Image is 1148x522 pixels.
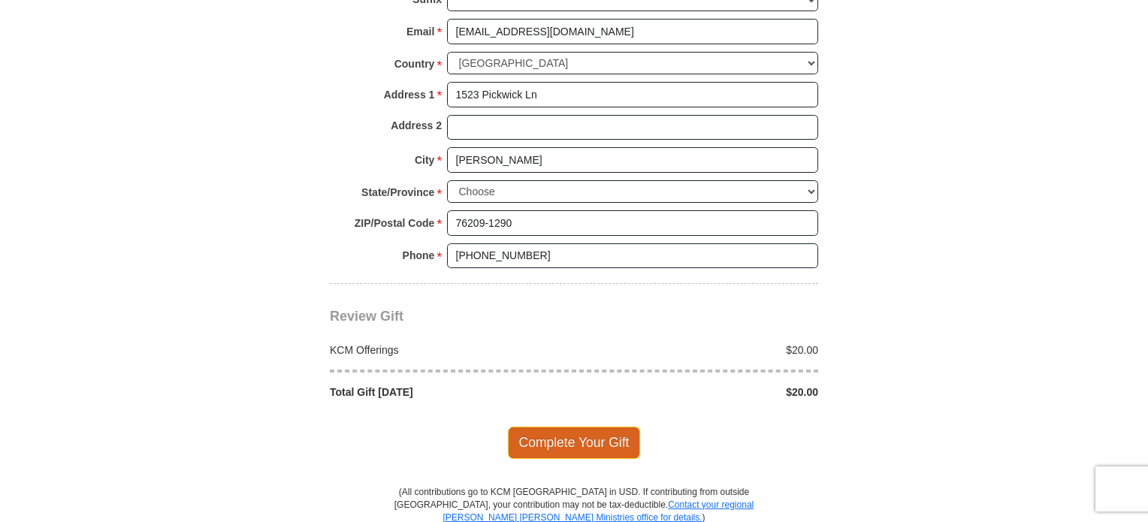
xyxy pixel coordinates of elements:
strong: Email [406,21,434,42]
strong: ZIP/Postal Code [355,213,435,234]
strong: Country [394,53,435,74]
span: Complete Your Gift [508,427,641,458]
strong: Address 2 [391,115,442,136]
strong: Phone [403,245,435,266]
strong: State/Province [361,182,434,203]
div: Total Gift [DATE] [322,385,575,400]
span: Review Gift [330,309,403,324]
div: $20.00 [574,342,826,358]
strong: City [415,149,434,170]
strong: Address 1 [384,84,435,105]
div: KCM Offerings [322,342,575,358]
div: $20.00 [574,385,826,400]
